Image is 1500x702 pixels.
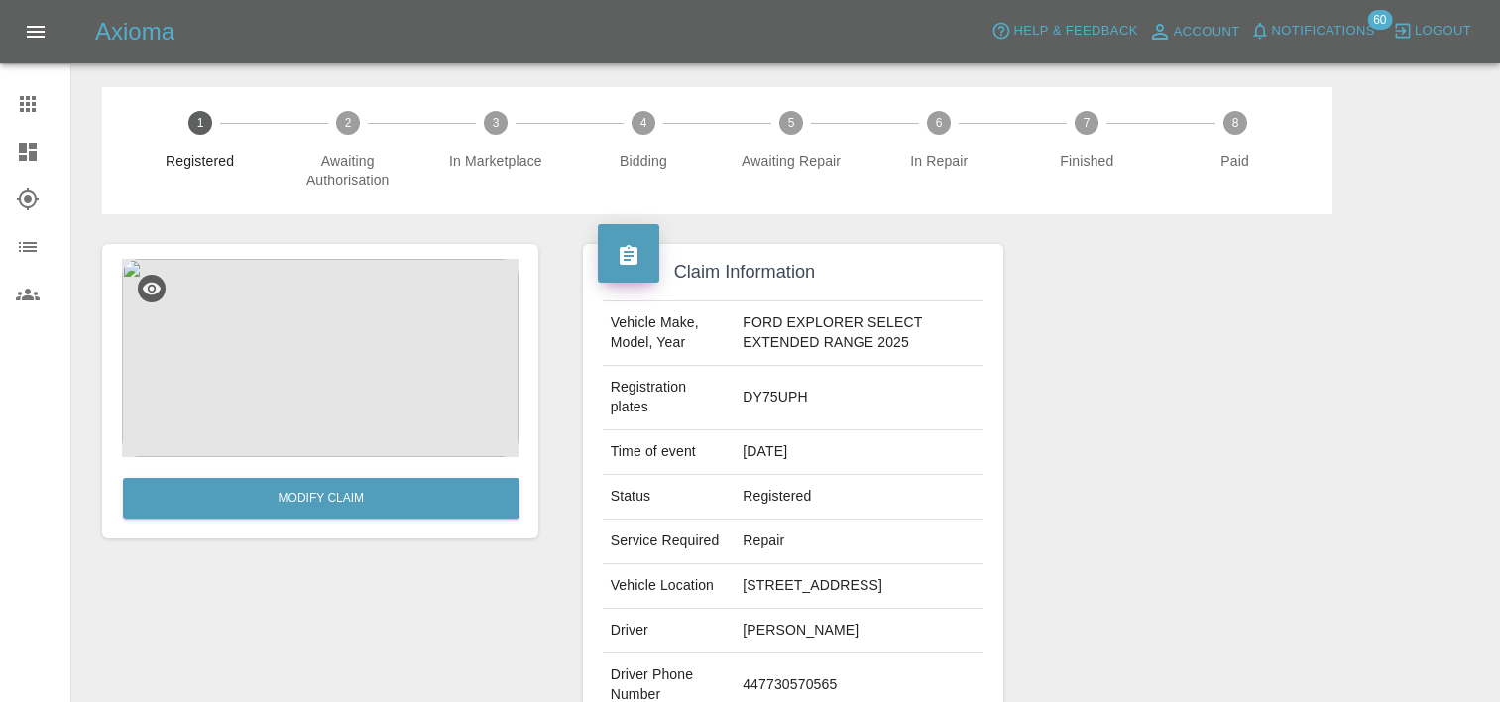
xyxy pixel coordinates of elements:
[123,478,519,519] a: Modify Claim
[1231,116,1238,130] text: 8
[12,8,59,56] button: Open drawer
[603,609,736,653] td: Driver
[122,259,519,457] img: ceb9ece5-a7c3-460b-a098-7eb40578aae0
[986,16,1142,47] button: Help & Feedback
[735,430,983,475] td: [DATE]
[1169,151,1301,171] span: Paid
[1415,20,1471,43] span: Logout
[735,609,983,653] td: [PERSON_NAME]
[282,151,413,190] span: Awaiting Authorisation
[735,564,983,609] td: [STREET_ADDRESS]
[577,151,709,171] span: Bidding
[1272,20,1375,43] span: Notifications
[1388,16,1476,47] button: Logout
[788,116,795,130] text: 5
[640,116,647,130] text: 4
[603,564,736,609] td: Vehicle Location
[1084,116,1091,130] text: 7
[936,116,943,130] text: 6
[134,151,266,171] span: Registered
[603,520,736,564] td: Service Required
[726,151,858,171] span: Awaiting Repair
[1174,21,1240,44] span: Account
[196,116,203,130] text: 1
[735,475,983,520] td: Registered
[735,366,983,430] td: DY75UPH
[598,259,989,286] h4: Claim Information
[1021,151,1153,171] span: Finished
[735,301,983,366] td: FORD EXPLORER SELECT EXTENDED RANGE 2025
[1245,16,1380,47] button: Notifications
[95,16,174,48] h5: Axioma
[603,301,736,366] td: Vehicle Make, Model, Year
[493,116,500,130] text: 3
[1013,20,1137,43] span: Help & Feedback
[429,151,561,171] span: In Marketplace
[603,366,736,430] td: Registration plates
[344,116,351,130] text: 2
[1367,10,1392,30] span: 60
[873,151,1005,171] span: In Repair
[603,475,736,520] td: Status
[603,430,736,475] td: Time of event
[735,520,983,564] td: Repair
[1143,16,1245,48] a: Account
